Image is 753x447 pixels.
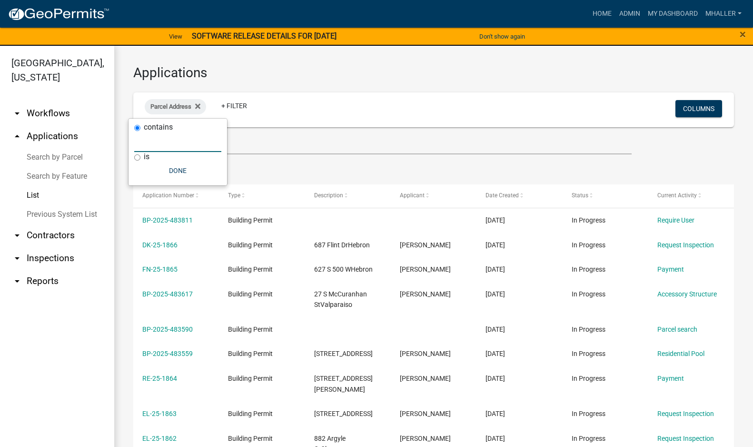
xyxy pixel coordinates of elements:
[11,253,23,264] i: arrow_drop_down
[142,192,194,199] span: Application Number
[314,410,373,417] span: 610 Old Forge RdValparaiso
[400,265,451,273] span: Tami Evans
[657,241,714,249] a: Request Inspection
[400,350,451,357] span: FREDERICK R RAGER
[675,100,722,117] button: Columns
[192,31,337,41] strong: SOFTWARE RELEASE DETAILS FOR [DATE]
[615,5,644,23] a: Admin
[572,290,605,298] span: In Progress
[657,350,704,357] a: Residential Pool
[11,131,23,142] i: arrow_drop_up
[400,435,451,442] span: Greg Palmer
[142,375,177,382] a: RE-25-1864
[485,375,505,382] span: 09/24/2025
[305,184,391,207] datatable-header-cell: Description
[314,265,373,273] span: 627 S 500 WHebron
[134,162,221,179] button: Done
[228,375,273,382] span: Building Permit
[228,325,273,333] span: Building Permit
[11,108,23,119] i: arrow_drop_down
[485,216,505,224] span: 09/25/2025
[228,410,273,417] span: Building Permit
[400,241,451,249] span: Tami Evans
[142,290,193,298] a: BP-2025-483617
[485,325,505,333] span: 09/24/2025
[142,216,193,224] a: BP-2025-483811
[314,192,343,199] span: Description
[485,192,519,199] span: Date Created
[702,5,745,23] a: mhaller
[228,216,273,224] span: Building Permit
[314,375,373,393] span: 4801 Goodrich RdValparaiso
[11,230,23,241] i: arrow_drop_down
[572,435,605,442] span: In Progress
[314,350,373,357] span: 475 Stonebridge PkwyValparaiso
[657,290,717,298] a: Accessory Structure
[572,375,605,382] span: In Progress
[485,435,505,442] span: 09/24/2025
[391,184,476,207] datatable-header-cell: Applicant
[657,265,684,273] a: Payment
[228,241,273,249] span: Building Permit
[144,153,149,161] label: is
[228,435,273,442] span: Building Permit
[572,216,605,224] span: In Progress
[572,325,605,333] span: In Progress
[133,135,632,154] input: Search for applications
[133,65,734,81] h3: Applications
[572,410,605,417] span: In Progress
[144,123,173,131] label: contains
[142,410,177,417] a: EL-25-1863
[314,290,367,309] span: 27 S McCuranhan StValparaiso
[485,241,505,249] span: 09/25/2025
[657,375,684,382] a: Payment
[485,410,505,417] span: 09/24/2025
[740,29,746,40] button: Close
[142,265,178,273] a: FN-25-1865
[228,192,240,199] span: Type
[572,265,605,273] span: In Progress
[219,184,305,207] datatable-header-cell: Type
[214,97,255,114] a: + Filter
[476,29,529,44] button: Don't show again
[228,350,273,357] span: Building Permit
[133,184,219,207] datatable-header-cell: Application Number
[11,275,23,287] i: arrow_drop_down
[142,241,178,249] a: DK-25-1866
[485,350,505,357] span: 09/24/2025
[485,265,505,273] span: 09/25/2025
[644,5,702,23] a: My Dashboard
[485,290,505,298] span: 09/24/2025
[476,184,562,207] datatable-header-cell: Date Created
[142,325,193,333] a: BP-2025-483590
[400,192,425,199] span: Applicant
[165,29,186,44] a: View
[314,241,370,249] span: 687 Flint DrHebron
[572,241,605,249] span: In Progress
[142,435,177,442] a: EL-25-1862
[648,184,734,207] datatable-header-cell: Current Activity
[657,192,697,199] span: Current Activity
[572,192,588,199] span: Status
[228,265,273,273] span: Building Permit
[657,410,714,417] a: Request Inspection
[572,350,605,357] span: In Progress
[562,184,648,207] datatable-header-cell: Status
[657,216,694,224] a: Require User
[400,410,451,417] span: Greg Palmer
[228,290,273,298] span: Building Permit
[657,435,714,442] a: Request Inspection
[400,290,451,298] span: Seth Weber
[657,325,697,333] a: Parcel search
[589,5,615,23] a: Home
[142,350,193,357] a: BP-2025-483559
[400,375,451,382] span: James Cruz
[740,28,746,41] span: ×
[150,103,191,110] span: Parcel Address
